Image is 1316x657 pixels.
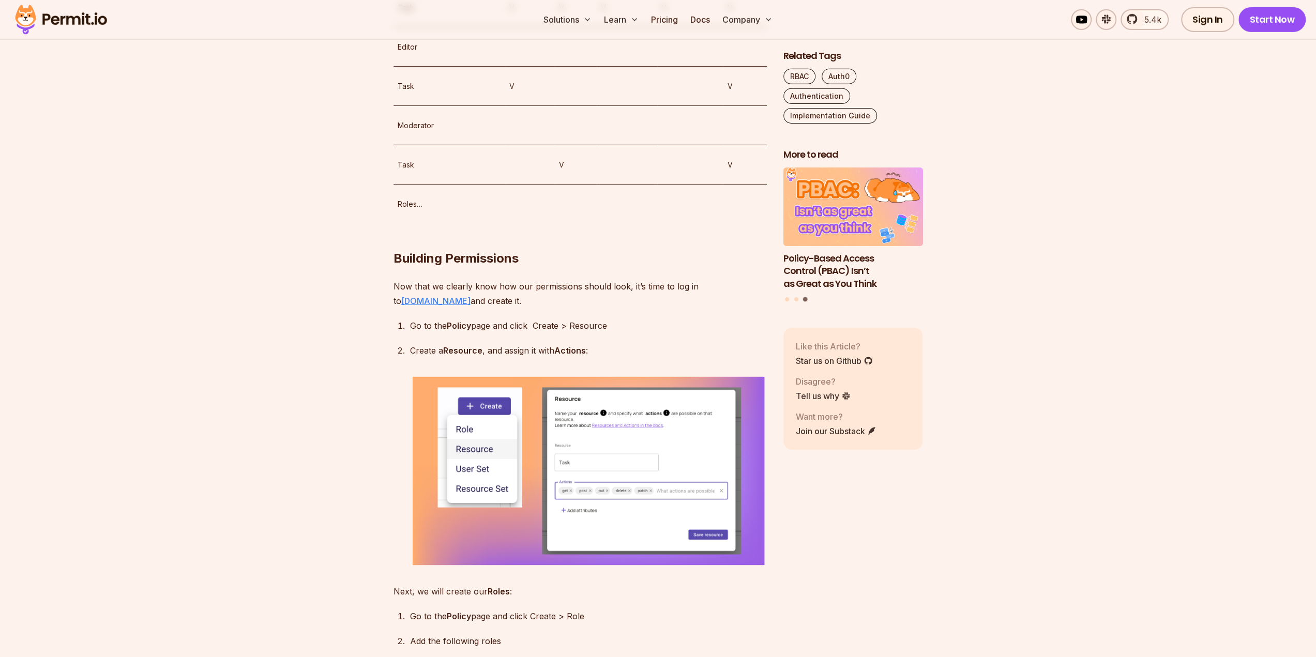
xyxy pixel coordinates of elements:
[822,69,856,84] a: Auth0
[394,584,767,599] p: Next, we will create our :
[398,159,501,171] p: Task
[1181,7,1234,32] a: Sign In
[783,252,923,290] h3: Policy-Based Access Control (PBAC) Isn’t as Great as You Think
[509,80,551,93] p: V
[796,340,873,352] p: Like this Article?
[803,297,808,301] button: Go to slide 3
[783,148,923,161] h2: More to read
[794,297,798,301] button: Go to slide 2
[1238,7,1306,32] a: Start Now
[539,9,596,30] button: Solutions
[443,345,482,356] strong: Resource
[394,279,767,308] p: Now that we clearly know how our permissions should look, it’s time to log in to and create it.
[554,345,586,356] strong: Actions
[783,167,923,246] img: Policy-Based Access Control (PBAC) Isn’t as Great as You Think
[796,354,873,366] a: Star us on Github
[447,320,471,331] strong: Policy
[783,167,923,291] a: Policy-Based Access Control (PBAC) Isn’t as Great as You ThinkPolicy-Based Access Control (PBAC) ...
[559,159,592,171] p: V
[600,9,643,30] button: Learn
[796,424,876,437] a: Join our Substack
[686,9,714,30] a: Docs
[10,2,112,37] img: Permit logo
[447,611,471,621] strong: Policy
[401,296,471,306] a: [DOMAIN_NAME]
[410,609,767,623] p: Go to the page and click Create > Role
[783,69,815,84] a: RBAC
[785,297,789,301] button: Go to slide 1
[796,375,851,387] p: Disagree?
[398,119,501,132] p: Moderator
[796,410,876,422] p: Want more?
[783,167,923,303] div: Posts
[410,318,767,333] p: Go to the page and click Create > Resource
[398,80,501,93] p: Task
[410,343,767,358] p: Create a , and assign it with :
[394,209,767,267] h2: Building Permissions
[398,198,501,210] p: Roles…
[727,80,762,93] p: V
[647,9,682,30] a: Pricing
[1121,9,1169,30] a: 5.4k
[718,9,777,30] button: Company
[398,41,501,53] p: Editor
[410,634,767,648] p: Add the following roles
[783,108,877,124] a: Implementation Guide
[488,586,510,597] strong: Roles
[1138,13,1161,26] span: 5.4k
[796,389,851,402] a: Tell us why
[727,159,762,171] p: V
[410,374,767,568] img: Frame 68089.png
[783,50,923,63] h2: Related Tags
[783,167,923,291] li: 3 of 3
[783,88,850,104] a: Authentication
